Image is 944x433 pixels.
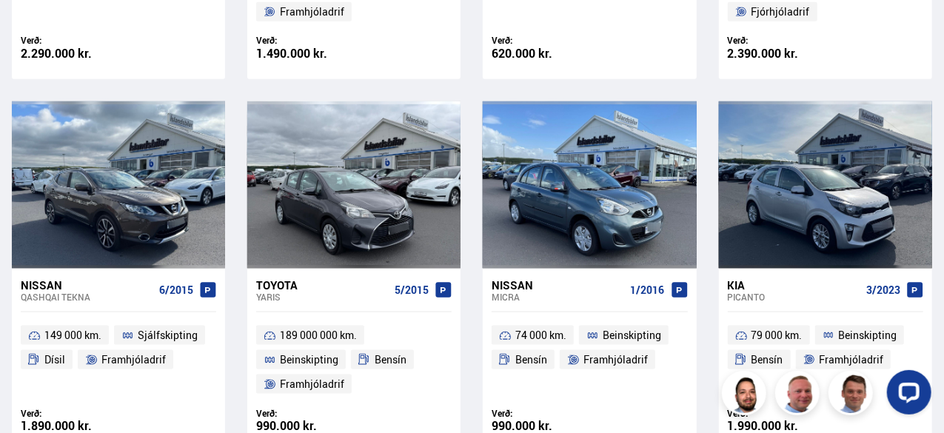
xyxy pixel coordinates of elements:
div: Yaris [256,292,389,302]
span: 79 000 km. [751,326,803,344]
div: Nissan [21,278,153,292]
div: 620.000 kr. [492,47,589,60]
iframe: LiveChat chat widget [875,364,937,426]
span: Framhjóladrif [583,351,648,369]
div: Verð: [256,35,354,46]
div: 1.990.000 kr. [728,420,826,432]
div: 2.290.000 kr. [21,47,118,60]
span: Beinskipting [838,326,897,344]
img: siFngHWaQ9KaOqBr.png [777,373,822,417]
div: Verð: [21,35,118,46]
div: 1.890.000 kr. [21,420,118,432]
span: Beinskipting [603,326,661,344]
span: 149 000 km. [44,326,101,344]
div: Verð: [256,408,354,419]
div: 1.490.000 kr. [256,47,354,60]
div: Nissan [492,278,624,292]
span: 74 000 km. [515,326,566,344]
span: 1/2016 [631,284,665,296]
span: Sjálfskipting [138,326,198,344]
span: Framhjóladrif [280,3,344,21]
div: Qashqai TEKNA [21,292,153,302]
span: 189 000 000 km. [280,326,357,344]
div: Verð: [492,408,589,419]
span: Bensín [375,351,406,369]
div: Kia [728,278,860,292]
span: Dísil [44,351,65,369]
div: Verð: [21,408,118,419]
img: FbJEzSuNWCJXmdc-.webp [831,373,875,417]
span: 6/2015 [159,284,193,296]
div: Verð: [492,35,589,46]
div: Picanto [728,292,860,302]
span: Bensín [515,351,547,369]
span: Beinskipting [280,351,338,369]
span: Framhjóladrif [280,375,344,393]
span: 5/2015 [395,284,429,296]
div: 990.000 kr. [256,420,354,432]
span: 3/2023 [866,284,900,296]
div: Micra [492,292,624,302]
img: nhp88E3Fdnt1Opn2.png [724,373,769,417]
span: Fjórhjóladrif [751,3,810,21]
div: Toyota [256,278,389,292]
div: Verð: [728,35,826,46]
span: Bensín [751,351,783,369]
div: 2.390.000 kr. [728,47,826,60]
div: 990.000 kr. [492,420,589,432]
span: Framhjóladrif [101,351,166,369]
span: Framhjóladrif [819,351,883,369]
